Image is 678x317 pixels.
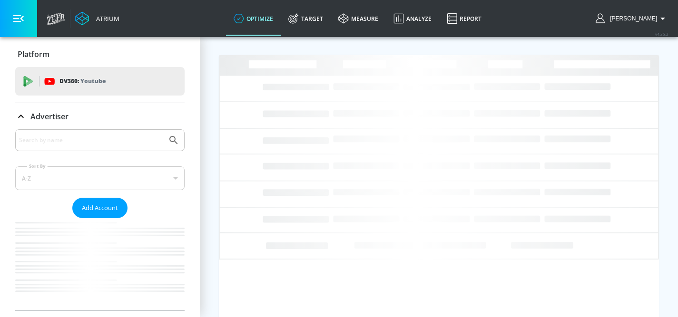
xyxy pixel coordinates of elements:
[27,163,48,169] label: Sort By
[18,49,49,59] p: Platform
[439,1,489,36] a: Report
[75,11,119,26] a: Atrium
[82,202,118,213] span: Add Account
[596,13,668,24] button: [PERSON_NAME]
[80,76,106,86] p: Youtube
[30,111,69,122] p: Advertiser
[59,76,106,86] p: DV360:
[15,166,185,190] div: A-Z
[655,31,668,37] span: v 4.25.2
[15,218,185,310] nav: list of Advertiser
[281,1,331,36] a: Target
[19,134,163,146] input: Search by name
[226,1,281,36] a: optimize
[15,41,185,67] div: Platform
[386,1,439,36] a: Analyze
[331,1,386,36] a: measure
[15,129,185,310] div: Advertiser
[606,15,657,22] span: login as: fletcher.thornton@zefr.com
[72,198,128,218] button: Add Account
[15,103,185,130] div: Advertiser
[92,14,119,23] div: Atrium
[15,67,185,96] div: DV360: Youtube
